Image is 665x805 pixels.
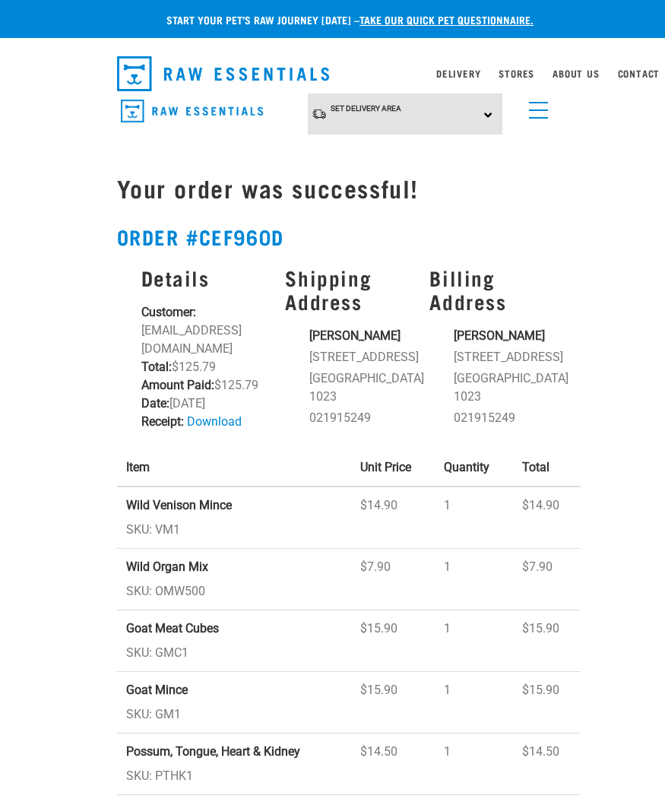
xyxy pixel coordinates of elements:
strong: Wild Organ Mix [126,559,208,574]
a: Stores [499,71,534,76]
h1: Your order was successful! [117,174,581,201]
th: Total [513,449,581,486]
td: SKU: GMC1 [117,610,351,672]
li: [GEOGRAPHIC_DATA] 1023 [454,369,556,406]
td: $7.90 [351,549,435,610]
td: $14.50 [513,734,581,795]
li: 021915249 [454,409,556,427]
a: take our quick pet questionnaire. [359,17,534,22]
a: Delivery [436,71,480,76]
a: Contact [618,71,660,76]
td: $14.90 [513,486,581,549]
strong: Goat Mince [126,683,188,697]
strong: Receipt: [141,414,184,429]
li: [STREET_ADDRESS] [309,348,411,366]
h3: Details [141,266,268,290]
a: menu [521,93,549,120]
td: $14.90 [351,486,435,549]
a: About Us [553,71,599,76]
td: $15.90 [513,610,581,672]
h3: Billing Address [429,266,556,312]
h3: Shipping Address [285,266,411,312]
strong: Goat Meat Cubes [126,621,219,635]
td: SKU: PTHK1 [117,734,351,795]
span: Set Delivery Area [331,104,401,113]
strong: Wild Venison Mince [126,498,232,512]
img: Raw Essentials Logo [117,56,330,91]
nav: dropdown navigation [105,50,561,97]
img: van-moving.png [312,108,327,120]
td: SKU: OMW500 [117,549,351,610]
td: 1 [435,672,512,734]
td: SKU: VM1 [117,486,351,549]
td: SKU: GM1 [117,672,351,734]
li: [STREET_ADDRESS] [454,348,556,366]
a: Download [187,414,242,429]
th: Unit Price [351,449,435,486]
strong: [PERSON_NAME] [309,328,401,343]
strong: Total: [141,360,172,374]
td: $7.90 [513,549,581,610]
strong: Possum, Tongue, Heart & Kidney [126,744,300,759]
th: Item [117,449,351,486]
img: Raw Essentials Logo [121,100,263,123]
strong: Customer: [141,305,196,319]
td: 1 [435,486,512,549]
strong: [PERSON_NAME] [454,328,545,343]
td: 1 [435,549,512,610]
td: $14.50 [351,734,435,795]
div: [EMAIL_ADDRESS][DOMAIN_NAME] $125.79 $125.79 [DATE] [132,257,277,440]
strong: Date: [141,396,169,410]
td: $15.90 [351,610,435,672]
td: $15.90 [513,672,581,734]
h2: Order #cef960d [117,225,581,249]
li: [GEOGRAPHIC_DATA] 1023 [309,369,411,406]
strong: Amount Paid: [141,378,214,392]
li: 021915249 [309,409,411,427]
td: 1 [435,610,512,672]
th: Quantity [435,449,512,486]
td: $15.90 [351,672,435,734]
td: 1 [435,734,512,795]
